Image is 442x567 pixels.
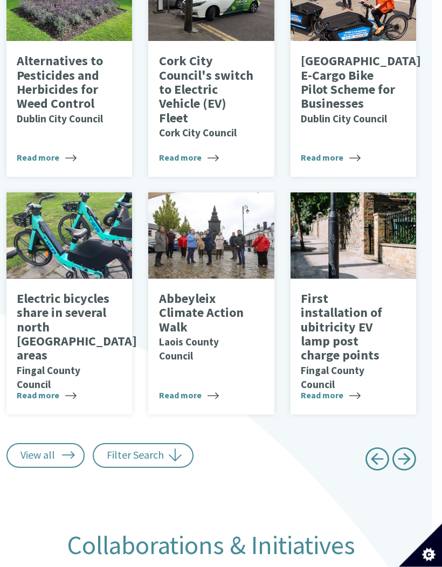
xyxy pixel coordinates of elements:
[291,193,416,415] a: First installation of ubitricity EV lamp post charge pointsFingal County Council Read more
[159,54,253,140] p: Cork City Council's switch to Electric Vehicle (EV) Fleet
[399,524,442,567] button: Set cookie preferences
[301,151,361,164] span: Read more
[301,54,395,126] p: [GEOGRAPHIC_DATA] E-Cargo Bike Pilot Scheme for Businesses
[365,444,389,480] a: Previous page
[159,127,237,140] small: Cork City Council
[301,364,364,391] small: Fingal County Council
[301,292,395,392] p: First installation of ubitricity EV lamp post charge points
[148,193,274,415] a: Abbeyleix Climate Action WalkLaois County Council Read more
[17,364,80,391] small: Fingal County Council
[17,113,103,126] small: Dublin City Council
[17,292,111,392] p: Electric bicycles share in several north [GEOGRAPHIC_DATA] areas
[17,54,111,126] p: Alternatives to Pesticides and Herbicides for Weed Control
[93,444,194,468] button: Filter Search
[17,151,77,164] span: Read more
[6,193,132,415] a: Electric bicycles share in several north [GEOGRAPHIC_DATA] areasFingal County Council Read more
[17,389,77,402] span: Read more
[392,444,416,480] a: Next page
[159,336,219,363] small: Laois County Council
[301,113,387,126] small: Dublin City Council
[159,151,219,164] span: Read more
[159,389,219,402] span: Read more
[301,389,361,402] span: Read more
[6,444,85,468] a: View all
[159,292,253,363] p: Abbeyleix Climate Action Walk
